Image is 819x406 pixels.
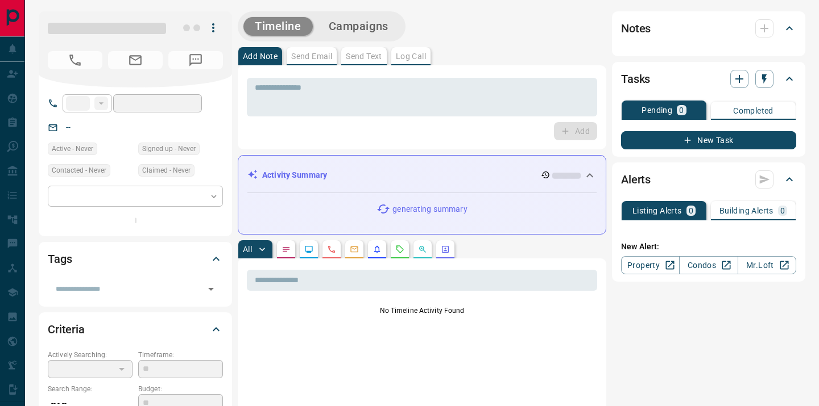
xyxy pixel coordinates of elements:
div: Notes [621,15,796,42]
a: Condos [679,256,738,274]
p: Add Note [243,52,278,60]
a: Mr.Loft [738,256,796,274]
span: Contacted - Never [52,165,106,176]
p: Timeframe: [138,350,223,360]
p: 0 [689,207,693,215]
span: Active - Never [52,143,93,154]
a: -- [66,123,71,132]
h2: Tags [48,250,72,268]
svg: Requests [395,245,404,254]
h2: Notes [621,19,651,37]
span: Signed up - Never [142,143,196,154]
div: Alerts [621,166,796,193]
a: Property [621,256,680,274]
span: No Number [168,51,223,69]
svg: Calls [327,245,336,254]
h2: Criteria [48,320,85,338]
div: Tags [48,245,223,273]
p: 0 [780,207,785,215]
p: Activity Summary [262,169,327,181]
h2: Alerts [621,170,651,189]
p: Actively Searching: [48,350,133,360]
svg: Listing Alerts [373,245,382,254]
p: Completed [733,107,773,115]
div: Criteria [48,316,223,343]
button: Open [203,281,219,297]
svg: Notes [282,245,291,254]
h2: Tasks [621,70,650,88]
span: No Email [108,51,163,69]
p: No Timeline Activity Found [247,305,597,316]
svg: Lead Browsing Activity [304,245,313,254]
button: Campaigns [317,17,400,36]
p: New Alert: [621,241,796,253]
p: Budget: [138,384,223,394]
p: 0 [679,106,684,114]
button: Timeline [243,17,313,36]
p: Listing Alerts [632,207,682,215]
svg: Opportunities [418,245,427,254]
span: No Number [48,51,102,69]
div: Tasks [621,65,796,93]
svg: Emails [350,245,359,254]
svg: Agent Actions [441,245,450,254]
div: Activity Summary [247,165,597,186]
p: generating summary [392,203,467,215]
p: Pending [642,106,672,114]
span: Claimed - Never [142,165,191,176]
p: Search Range: [48,384,133,394]
p: Building Alerts [719,207,773,215]
button: New Task [621,131,796,149]
p: All [243,245,252,253]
